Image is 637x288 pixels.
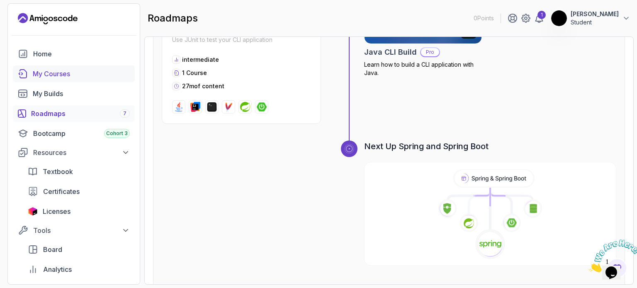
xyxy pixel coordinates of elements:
img: user profile image [551,10,567,26]
img: spring-boot logo [257,102,267,112]
a: analytics [23,261,135,278]
span: Board [43,244,62,254]
h2: Java CLI Build [364,46,417,58]
button: user profile image[PERSON_NAME]Student [551,10,630,27]
p: 0 Points [474,14,494,22]
p: [PERSON_NAME] [571,10,619,18]
div: Home [33,49,130,59]
a: Landing page [18,12,78,25]
p: intermediate [182,56,219,64]
a: certificates [23,183,135,200]
p: 27m of content [182,82,224,90]
iframe: chat widget [586,236,637,276]
a: licenses [23,203,135,220]
a: courses [13,65,135,82]
a: textbook [23,163,135,180]
img: java logo [174,102,184,112]
img: spring logo [240,102,250,112]
button: Tools [13,223,135,238]
div: Bootcamp [33,128,130,138]
h3: Next Up Spring and Spring Boot [364,140,616,152]
button: Resources [13,145,135,160]
span: 1 [3,3,7,10]
div: 1 [537,11,546,19]
span: Analytics [43,264,72,274]
span: Certificates [43,186,80,196]
h2: roadmaps [148,12,198,25]
a: home [13,46,135,62]
div: Resources [33,148,130,157]
a: bootcamp [13,125,135,142]
div: My Courses [33,69,130,79]
a: board [23,241,135,258]
a: builds [13,85,135,102]
div: Roadmaps [31,109,130,119]
a: roadmaps [13,105,135,122]
img: Chat attention grabber [3,3,55,36]
span: 7 [123,110,126,117]
p: Learn how to build a CLI application with Java. [364,61,482,77]
a: 1 [534,13,544,23]
span: 1 Course [182,69,207,76]
div: My Builds [33,89,130,99]
img: intellij logo [190,102,200,112]
div: Tools [33,225,130,235]
p: Pro [421,48,439,56]
img: maven logo [224,102,233,112]
span: Textbook [43,167,73,177]
p: Use JUnit to test your CLI application [172,34,311,46]
p: Student [571,18,619,27]
img: terminal logo [207,102,217,112]
span: Cohort 3 [106,130,128,137]
img: jetbrains icon [28,207,38,215]
span: Licenses [43,206,71,216]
